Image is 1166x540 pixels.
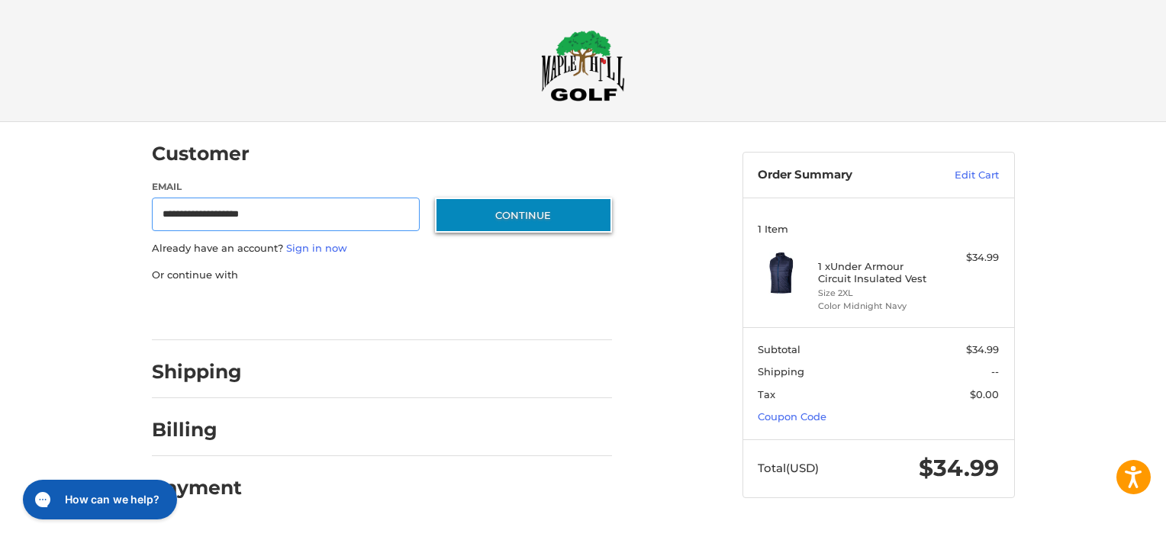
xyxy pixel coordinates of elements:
iframe: PayPal-venmo [405,297,520,325]
p: Or continue with [152,268,612,283]
span: -- [991,365,999,378]
h3: 1 Item [758,223,999,235]
span: Total (USD) [758,461,819,475]
h2: Payment [152,476,242,500]
h4: 1 x Under Armour Circuit Insulated Vest [818,260,935,285]
span: Shipping [758,365,804,378]
li: Size 2XL [818,287,935,300]
span: $0.00 [970,388,999,400]
div: $34.99 [939,250,999,265]
h2: Shipping [152,360,242,384]
h2: Billing [152,418,241,442]
h2: Customer [152,142,250,166]
iframe: PayPal-paypal [147,297,261,325]
img: Maple Hill Golf [541,30,625,101]
button: Continue [435,198,612,233]
span: Subtotal [758,343,800,355]
p: Already have an account? [152,241,612,256]
label: Email [152,180,420,194]
h3: Order Summary [758,168,922,183]
a: Edit Cart [922,168,999,183]
iframe: Gorgias live chat messenger [15,474,181,525]
span: Tax [758,388,775,400]
a: Coupon Code [758,410,826,423]
li: Color Midnight Navy [818,300,935,313]
a: Sign in now [286,242,347,254]
span: $34.99 [919,454,999,482]
span: $34.99 [966,343,999,355]
iframe: PayPal-paylater [276,297,391,325]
